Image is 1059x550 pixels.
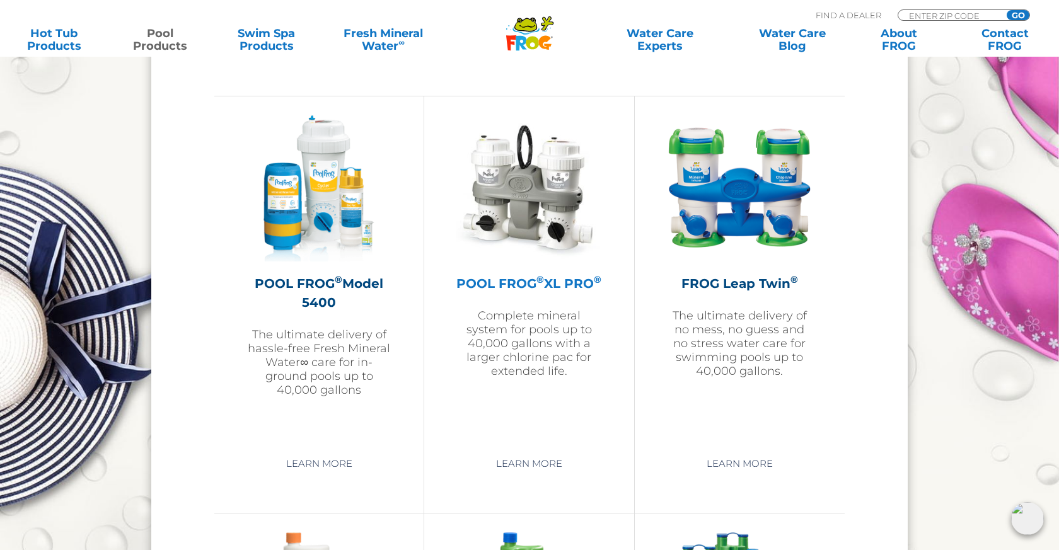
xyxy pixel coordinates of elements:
[593,27,727,52] a: Water CareExperts
[335,273,342,285] sup: ®
[119,27,202,52] a: PoolProducts
[964,27,1046,52] a: ContactFROG
[225,27,308,52] a: Swim SpaProducts
[246,115,392,443] a: POOL FROG®Model 5400The ultimate delivery of hassle-free Fresh Mineral Water∞ care for in-ground ...
[816,9,881,21] p: Find A Dealer
[1007,10,1029,20] input: GO
[536,273,544,285] sup: ®
[666,309,813,378] p: The ultimate delivery of no mess, no guess and no stress water care for swimming pools up to 40,0...
[246,328,392,397] p: The ultimate delivery of hassle-free Fresh Mineral Water∞ care for in-ground pools up to 40,000 g...
[1011,502,1044,535] img: openIcon
[594,273,601,285] sup: ®
[13,27,95,52] a: Hot TubProducts
[246,115,392,261] img: pool-frog-5400-featured-img-v2-300x300.png
[908,10,993,21] input: Zip Code Form
[456,309,602,378] p: Complete mineral system for pools up to 40,000 gallons with a larger chlorine pac for extended life.
[456,115,602,443] a: POOL FROG®XL PRO®Complete mineral system for pools up to 40,000 gallons with a larger chlorine pa...
[246,274,392,312] h2: POOL FROG Model 5400
[790,273,798,285] sup: ®
[456,115,602,261] img: XL-PRO-v2-300x300.jpg
[751,27,833,52] a: Water CareBlog
[332,27,435,52] a: Fresh MineralWater∞
[666,115,813,261] img: InfuzerTwin-300x300.png
[482,452,577,475] a: Learn More
[692,452,787,475] a: Learn More
[456,274,602,293] h2: POOL FROG XL PRO
[272,452,367,475] a: Learn More
[857,27,940,52] a: AboutFROG
[666,115,813,443] a: FROG Leap Twin®The ultimate delivery of no mess, no guess and no stress water care for swimming p...
[666,274,813,293] h2: FROG Leap Twin
[398,37,405,47] sup: ∞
